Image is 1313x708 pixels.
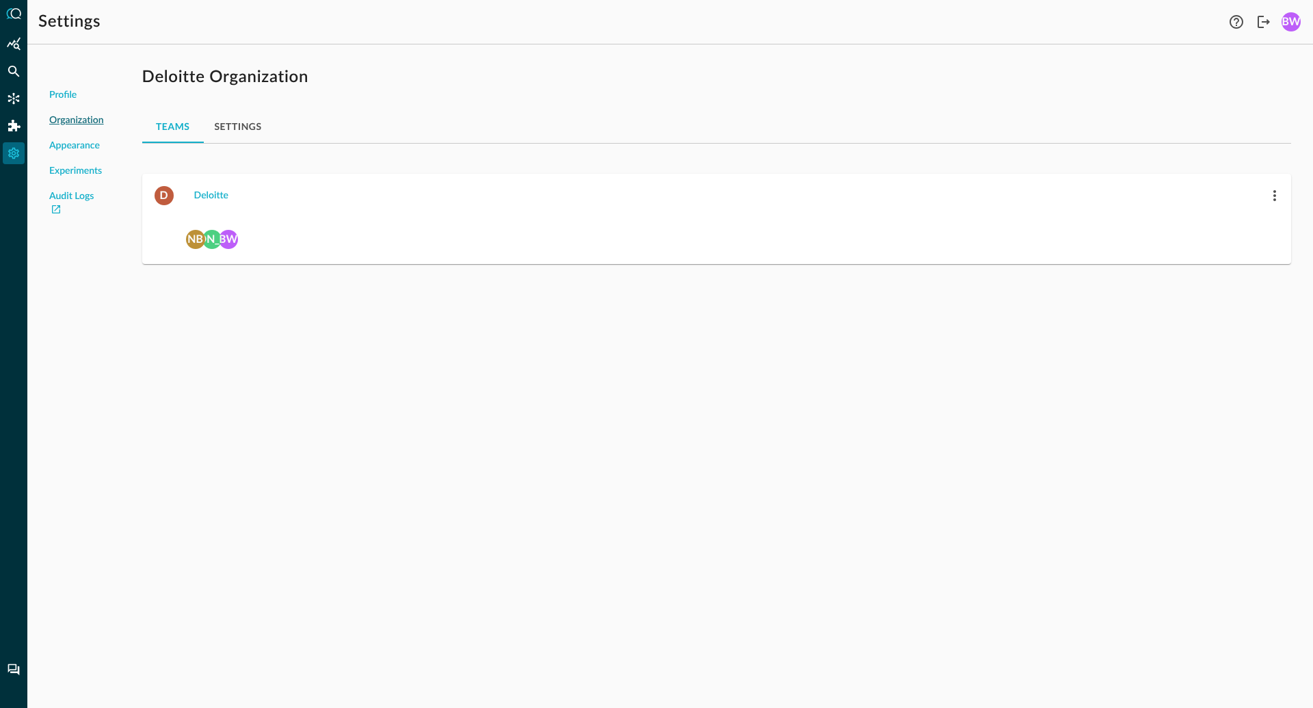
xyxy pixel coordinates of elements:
[202,230,222,249] div: [PERSON_NAME]
[3,659,25,681] div: Chat
[3,60,25,82] div: Federated Search
[49,189,104,218] a: Audit Logs
[49,88,77,103] span: Profile
[1253,11,1275,33] button: Logout
[219,228,238,248] span: brian.way+deloitte@secdataops.com
[38,11,101,33] h1: Settings
[3,33,25,55] div: Summary Insights
[204,110,273,143] button: Settings
[155,186,174,205] div: D
[142,110,204,143] button: Teams
[186,228,205,248] span: neal.bridges+deloitte@secdataops.com
[49,114,104,128] span: Organization
[142,66,1291,88] h1: Deloitte Organization
[3,88,25,109] div: Connectors
[1282,12,1301,31] div: BW
[1225,11,1247,33] button: Help
[3,142,25,164] div: Settings
[219,230,238,249] div: BW
[3,115,25,137] div: Addons
[186,185,237,207] button: Deloitte
[202,228,222,248] span: joquach@deloitte.com.au
[49,164,102,179] span: Experiments
[194,187,228,205] div: Deloitte
[49,139,100,153] span: Appearance
[186,230,205,249] div: NB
